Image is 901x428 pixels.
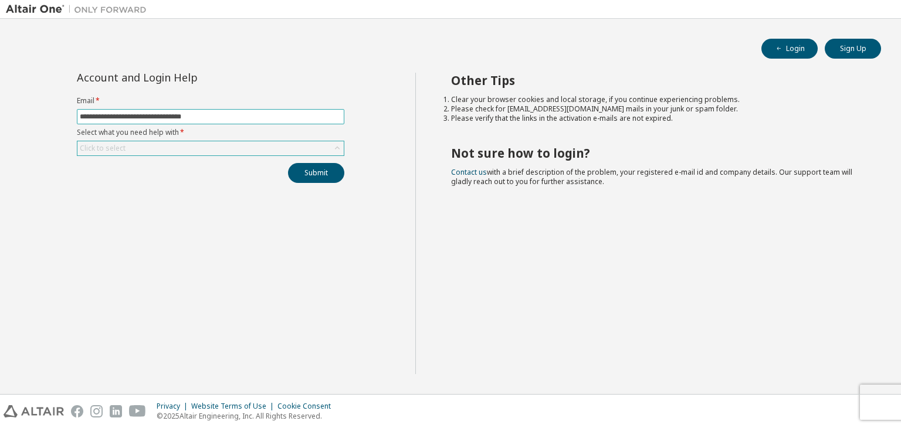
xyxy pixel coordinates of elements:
[6,4,153,15] img: Altair One
[80,144,126,153] div: Click to select
[277,402,338,411] div: Cookie Consent
[4,405,64,417] img: altair_logo.svg
[77,141,344,155] div: Click to select
[451,114,861,123] li: Please verify that the links in the activation e-mails are not expired.
[451,95,861,104] li: Clear your browser cookies and local storage, if you continue experiencing problems.
[157,402,191,411] div: Privacy
[825,39,881,59] button: Sign Up
[451,104,861,114] li: Please check for [EMAIL_ADDRESS][DOMAIN_NAME] mails in your junk or spam folder.
[77,96,344,106] label: Email
[191,402,277,411] div: Website Terms of Use
[288,163,344,183] button: Submit
[71,405,83,417] img: facebook.svg
[110,405,122,417] img: linkedin.svg
[129,405,146,417] img: youtube.svg
[77,73,291,82] div: Account and Login Help
[451,145,861,161] h2: Not sure how to login?
[157,411,338,421] p: © 2025 Altair Engineering, Inc. All Rights Reserved.
[761,39,818,59] button: Login
[77,128,344,137] label: Select what you need help with
[90,405,103,417] img: instagram.svg
[451,167,487,177] a: Contact us
[451,73,861,88] h2: Other Tips
[451,167,852,186] span: with a brief description of the problem, your registered e-mail id and company details. Our suppo...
